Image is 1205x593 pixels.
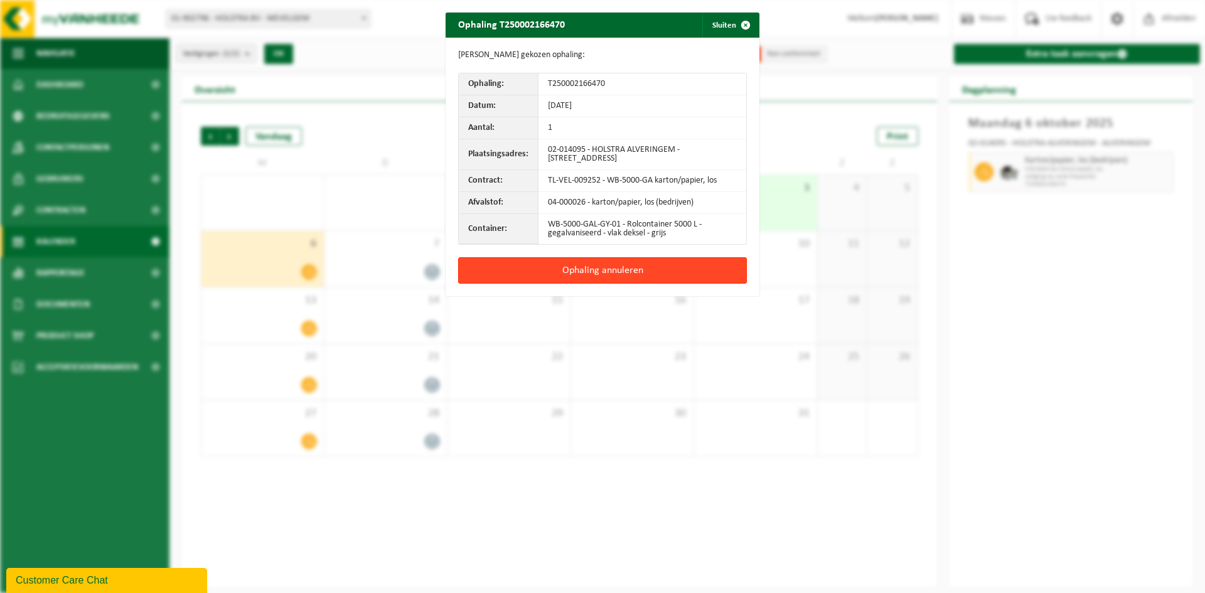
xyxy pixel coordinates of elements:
button: Sluiten [702,13,758,38]
th: Datum: [459,95,538,117]
th: Container: [459,214,538,244]
td: 04-000026 - karton/papier, los (bedrijven) [538,192,746,214]
td: T250002166470 [538,73,746,95]
th: Ophaling: [459,73,538,95]
td: [DATE] [538,95,746,117]
iframe: chat widget [6,565,210,593]
td: 02-014095 - HOLSTRA ALVERINGEM - [STREET_ADDRESS] [538,139,746,170]
th: Plaatsingsadres: [459,139,538,170]
td: 1 [538,117,746,139]
th: Afvalstof: [459,192,538,214]
th: Contract: [459,170,538,192]
p: [PERSON_NAME] gekozen ophaling: [458,50,747,60]
th: Aantal: [459,117,538,139]
h2: Ophaling T250002166470 [446,13,577,36]
td: WB-5000-GAL-GY-01 - Rolcontainer 5000 L - gegalvaniseerd - vlak deksel - grijs [538,214,746,244]
button: Ophaling annuleren [458,257,747,284]
td: TL-VEL-009252 - WB-5000-GA karton/papier, los [538,170,746,192]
